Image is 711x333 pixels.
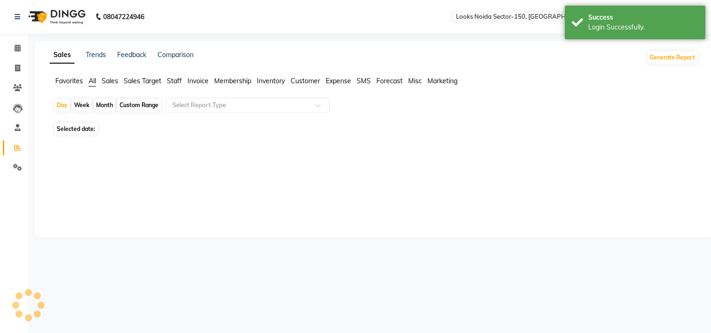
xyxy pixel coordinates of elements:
img: logo [24,4,88,30]
span: Inventory [257,77,285,85]
span: Marketing [427,77,457,85]
a: Feedback [117,51,146,59]
div: Login Successfully. [588,22,698,32]
span: Customer [291,77,320,85]
div: Day [54,99,70,112]
span: Sales Target [124,77,161,85]
span: Sales [102,77,118,85]
a: Trends [86,51,106,59]
div: Custom Range [117,99,161,112]
div: Month [94,99,115,112]
span: Selected date: [54,123,97,135]
div: Success [588,13,698,22]
span: Membership [214,77,251,85]
span: Expense [326,77,351,85]
a: Comparison [157,51,194,59]
span: Favorites [55,77,83,85]
span: Staff [167,77,182,85]
span: SMS [357,77,371,85]
div: Week [72,99,92,112]
span: All [89,77,96,85]
a: Sales [50,47,75,64]
span: Forecast [376,77,403,85]
button: Generate Report [647,51,697,64]
span: Invoice [187,77,209,85]
span: Misc [408,77,422,85]
b: 08047224946 [103,4,144,30]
